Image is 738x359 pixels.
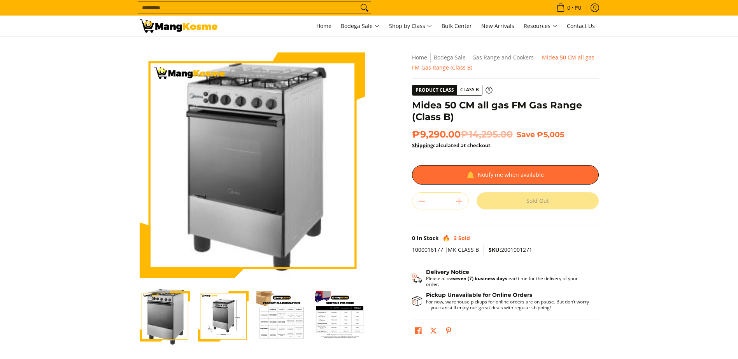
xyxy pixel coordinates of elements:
[140,19,217,33] img: Midea 50CM 4-Burner Gas Range (Silver) l Mang Kosme
[341,21,380,31] span: Bodega Sale
[412,246,479,253] span: 1000016177 |MK CLASS B
[426,268,469,275] strong: Delivery Notice
[316,22,331,30] span: Home
[412,234,415,242] span: 0
[385,16,436,37] a: Shop by Class
[412,85,493,96] a: Product Class Class B
[472,54,534,61] a: Gas Range and Cookers
[434,54,466,61] a: Bodega Sale
[312,16,335,37] a: Home
[315,291,365,342] img: Midea 50 CM all gas FM Gas Range (Class B)-4
[520,16,561,37] a: Resources
[412,129,513,140] span: ₱9,290.00
[517,130,535,139] span: Save
[567,22,595,30] span: Contact Us
[477,16,518,37] a: New Arrivals
[438,16,476,37] a: Bulk Center
[454,234,457,242] span: 3
[337,16,384,37] a: Bodega Sale
[563,16,599,37] a: Contact Us
[256,291,307,342] img: Midea 50 CM all gas FM Gas Range (Class B)-3
[453,275,507,282] strong: seven (7) business days
[412,99,599,123] h1: Midea 50 CM all gas FM Gas Range (Class B)
[489,246,532,253] span: 2001001271
[140,286,190,347] img: midea-50cm-4-burner-gas-range-silver-left-side-view-mang-kosme
[566,5,571,10] span: 0
[489,246,501,253] span: SKU:
[442,22,472,30] span: Bulk Center
[426,275,591,287] p: Please allow lead time for the delivery of your order.
[443,325,454,338] a: Pin on Pinterest
[457,85,482,95] span: Class B
[165,52,340,278] img: midea-50cm-4-burner-gas-range-silver-left-side-view-mang-kosme
[358,2,371,14] button: Search
[225,16,599,37] nav: Main Menu
[481,22,514,30] span: New Arrivals
[412,54,427,61] a: Home
[426,299,591,310] p: For now, warehouse pickups for online orders are on pause. But don’t worry—you can still enjoy ou...
[461,129,513,140] del: ₱14,295.00
[412,54,594,71] span: Midea 50 CM all gas FM Gas Range (Class B)
[412,142,491,149] strong: calculated at checkout
[428,325,439,338] a: Post on X
[524,21,557,31] span: Resources
[554,3,584,12] span: •
[413,325,424,338] a: Share on Facebook
[417,234,439,242] span: In Stock
[412,85,457,95] span: Product Class
[426,291,532,298] strong: Pickup Unavailable for Online Orders
[573,5,582,10] span: ₱0
[412,269,591,288] button: Shipping & Delivery
[537,130,564,139] span: ₱5,005
[458,234,470,242] span: Sold
[198,291,249,342] img: Midea 50 CM all gas FM Gas Range (Class B)-2
[389,21,432,31] span: Shop by Class
[412,142,433,149] a: Shipping
[412,52,599,73] nav: Breadcrumbs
